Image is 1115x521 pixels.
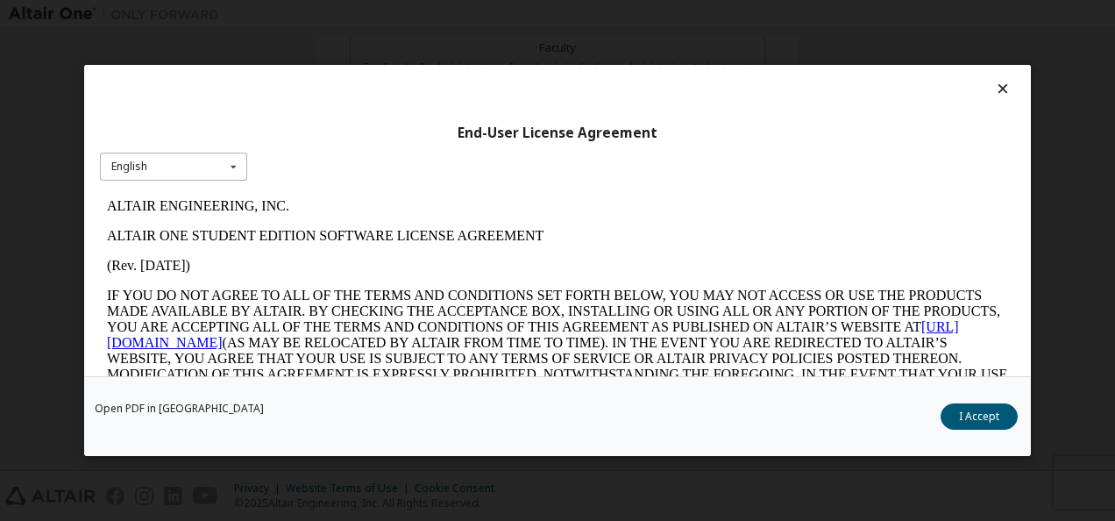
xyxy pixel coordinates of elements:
p: ALTAIR ONE STUDENT EDITION SOFTWARE LICENSE AGREEMENT [7,37,908,53]
p: (Rev. [DATE]) [7,67,908,82]
a: Open PDF in [GEOGRAPHIC_DATA] [95,403,264,414]
div: End-User License Agreement [100,125,1015,142]
p: IF YOU DO NOT AGREE TO ALL OF THE TERMS AND CONDITIONS SET FORTH BELOW, YOU MAY NOT ACCESS OR USE... [7,96,908,223]
div: English [111,161,147,172]
button: I Accept [941,403,1018,430]
p: ALTAIR ENGINEERING, INC. [7,7,908,23]
a: [URL][DOMAIN_NAME] [7,128,859,159]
